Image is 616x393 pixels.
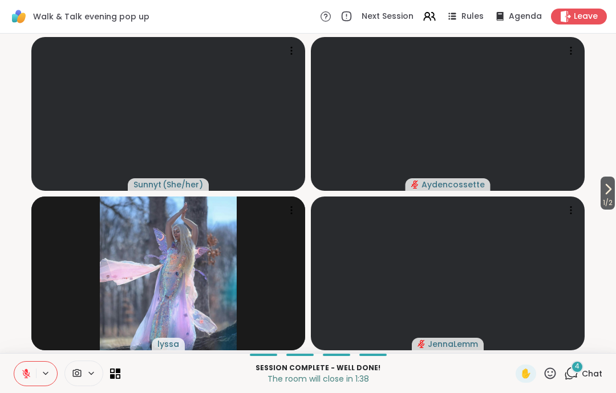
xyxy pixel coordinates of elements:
[100,197,237,350] img: lyssa
[163,179,203,190] span: ( She/her )
[362,11,414,22] span: Next Session
[422,179,485,190] span: Aydencossette
[601,177,615,210] button: 1/2
[133,179,161,190] span: Sunnyt
[582,368,602,379] span: Chat
[127,373,509,384] p: The room will close in 1:38
[127,363,509,373] p: Session Complete - well done!
[574,11,598,22] span: Leave
[575,362,579,371] span: 4
[520,367,532,380] span: ✋
[411,181,419,189] span: audio-muted
[509,11,542,22] span: Agenda
[157,338,179,350] span: lyssa
[461,11,484,22] span: Rules
[9,7,29,26] img: ShareWell Logomark
[418,340,425,348] span: audio-muted
[428,338,478,350] span: JennaLemm
[33,11,149,22] span: Walk & Talk evening pop up
[601,196,615,210] span: 1 / 2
